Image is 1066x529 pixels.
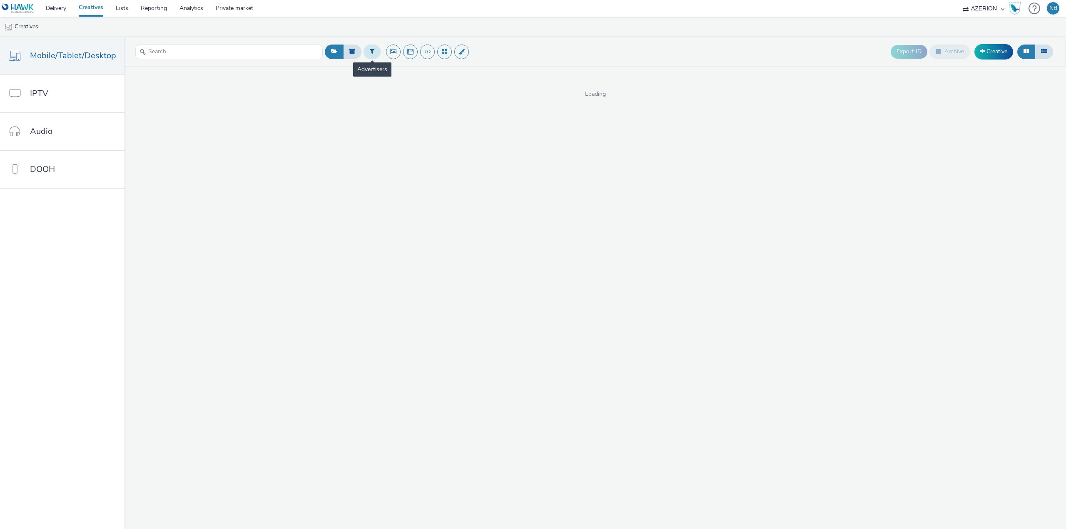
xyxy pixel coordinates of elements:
[891,45,927,58] button: Export ID
[125,90,1066,98] span: Loading
[974,44,1013,59] a: Creative
[1009,2,1021,15] img: Hawk Academy
[1035,45,1053,59] button: Table
[30,87,48,99] span: IPTV
[2,3,34,14] img: undefined Logo
[929,45,970,59] button: Archive
[30,125,52,137] span: Audio
[30,163,55,175] span: DOOH
[1049,2,1057,15] div: NB
[1009,2,1024,15] a: Hawk Academy
[135,45,323,59] input: Search...
[30,50,116,62] span: Mobile/Tablet/Desktop
[4,23,12,31] img: mobile
[1017,45,1035,59] button: Grid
